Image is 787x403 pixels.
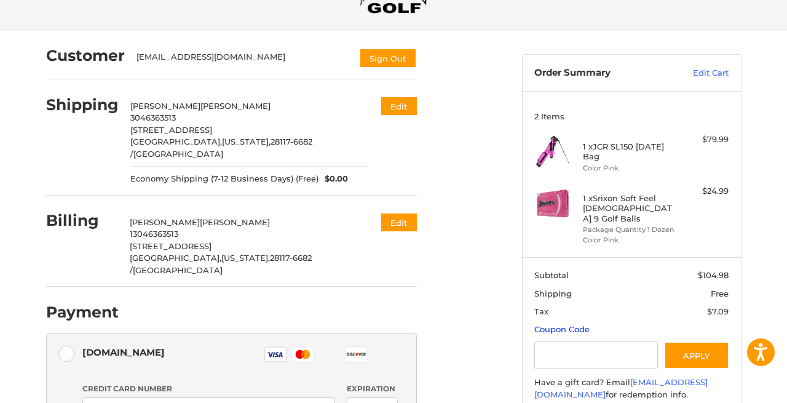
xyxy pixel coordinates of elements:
span: [PERSON_NAME] [130,101,200,111]
div: Have a gift card? Email for redemption info. [534,377,729,401]
h2: Customer [46,46,125,65]
h2: Payment [46,303,119,322]
span: [GEOGRAPHIC_DATA] [133,149,223,159]
div: $79.99 [680,134,729,146]
a: [EMAIL_ADDRESS][DOMAIN_NAME] [534,377,708,399]
span: [GEOGRAPHIC_DATA], [130,137,222,146]
div: [DOMAIN_NAME] [82,342,165,362]
li: Color Pink [583,235,677,245]
span: 28117-6682 / [130,137,312,159]
span: Economy Shipping (7-12 Business Days) (Free) [130,173,318,185]
span: [STREET_ADDRESS] [130,241,212,251]
span: 3046363513 [130,113,176,122]
span: [US_STATE], [221,253,270,263]
span: 13046363513 [130,229,178,239]
li: Package Quantity 1 Dozen [583,225,677,235]
span: 28117-6682 / [130,253,312,275]
span: $104.98 [698,270,729,280]
span: [US_STATE], [222,137,271,146]
span: [STREET_ADDRESS] [130,125,212,135]
button: Edit [381,213,417,231]
span: $7.09 [707,306,729,316]
li: Color Pink [583,163,677,174]
span: [PERSON_NAME] [200,101,271,111]
label: Credit Card Number [82,383,334,394]
span: Subtotal [534,270,569,280]
span: Free [711,289,729,298]
div: $24.99 [680,185,729,198]
span: [PERSON_NAME] [130,217,200,227]
h4: 1 x JCR SL150 [DATE] Bag [583,142,677,162]
span: [GEOGRAPHIC_DATA], [130,253,221,263]
span: Shipping [534,289,572,298]
button: Apply [664,341,729,369]
h3: Order Summary [534,67,666,79]
button: Sign Out [359,48,417,68]
h2: Shipping [46,95,119,114]
label: Expiration [347,383,398,394]
a: Coupon Code [534,324,590,334]
span: [PERSON_NAME] [200,217,270,227]
h2: Billing [46,211,118,230]
div: [EMAIL_ADDRESS][DOMAIN_NAME] [136,51,347,68]
span: [GEOGRAPHIC_DATA] [133,265,223,275]
input: Gift Certificate or Coupon Code [534,341,658,369]
button: Edit [381,97,417,115]
a: Edit Cart [666,67,729,79]
h4: 1 x Srixon Soft Feel [DEMOGRAPHIC_DATA] 9 Golf Balls [583,193,677,223]
span: $0.00 [318,173,348,185]
h3: 2 Items [534,111,729,121]
span: Tax [534,306,548,316]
